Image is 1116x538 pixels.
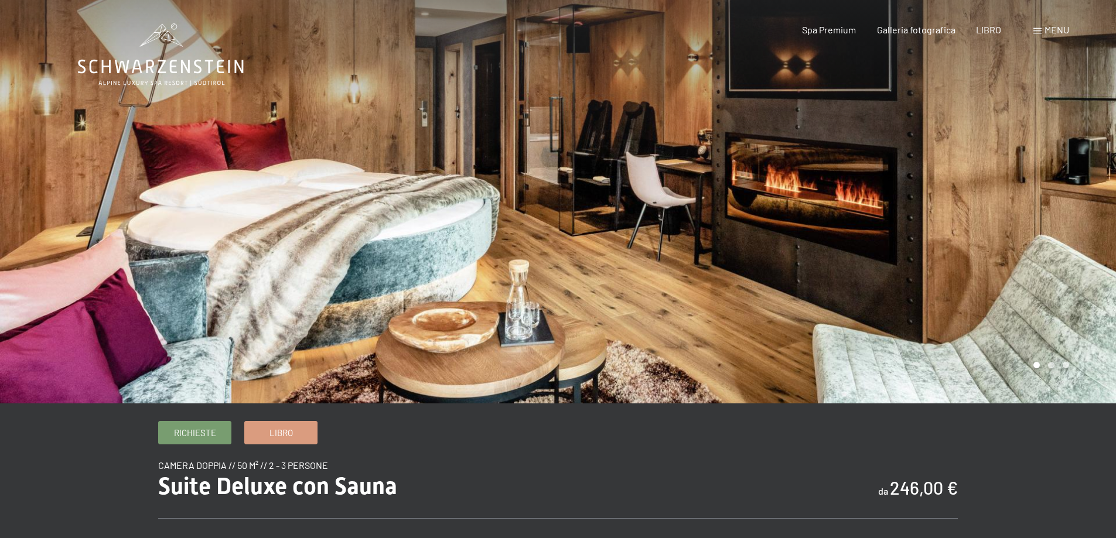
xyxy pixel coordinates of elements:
[976,24,1001,35] a: LIBRO
[269,427,293,438] font: Libro
[890,477,958,498] font: 246,00 €
[174,427,216,438] font: Richieste
[1045,24,1069,35] font: menu
[245,422,317,444] a: Libro
[158,472,397,500] font: Suite Deluxe con Sauna
[802,24,856,35] a: Spa Premium
[877,24,955,35] a: Galleria fotografica
[878,485,888,496] font: da
[159,422,231,444] a: Richieste
[158,460,328,471] font: Camera doppia // 50 m² // 2 - 3 persone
